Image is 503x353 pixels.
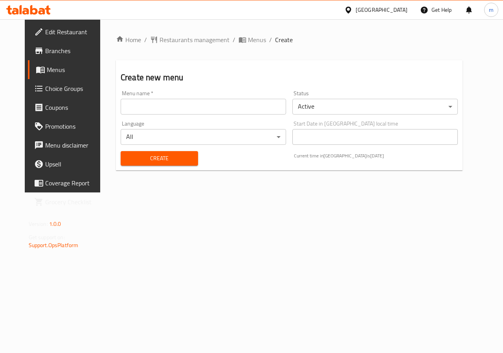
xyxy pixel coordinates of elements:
a: Menu disclaimer [28,136,109,155]
span: Restaurants management [160,35,229,44]
a: Upsell [28,155,109,174]
a: Branches [28,41,109,60]
div: Active [292,99,458,115]
span: Grocery Checklist [45,197,103,207]
a: Promotions [28,117,109,136]
p: Current time in [GEOGRAPHIC_DATA] is [DATE] [294,152,458,159]
span: Menu disclaimer [45,140,103,150]
span: m [489,6,494,14]
span: Coverage Report [45,178,103,188]
a: Support.OpsPlatform [29,240,79,250]
span: Coupons [45,103,103,112]
span: Get support on: [29,232,65,242]
a: Coverage Report [28,174,109,192]
a: Grocery Checklist [28,192,109,211]
li: / [144,35,147,44]
h2: Create new menu [121,72,458,83]
span: Create [275,35,293,44]
a: Home [116,35,141,44]
input: Please enter Menu name [121,99,286,115]
li: / [269,35,272,44]
span: Branches [45,46,103,55]
span: Upsell [45,159,103,169]
nav: breadcrumb [116,35,463,44]
button: Create [121,151,198,166]
span: Menus [47,65,103,74]
a: Choice Groups [28,79,109,98]
a: Restaurants management [150,35,229,44]
div: All [121,129,286,145]
a: Coupons [28,98,109,117]
li: / [233,35,235,44]
a: Menus [239,35,266,44]
span: Choice Groups [45,84,103,93]
a: Menus [28,60,109,79]
a: Edit Restaurant [28,22,109,41]
span: Menus [248,35,266,44]
span: Edit Restaurant [45,27,103,37]
span: 1.0.0 [49,219,61,229]
span: Version: [29,219,48,229]
span: Create [127,153,192,163]
span: Promotions [45,122,103,131]
div: [GEOGRAPHIC_DATA] [356,6,408,14]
